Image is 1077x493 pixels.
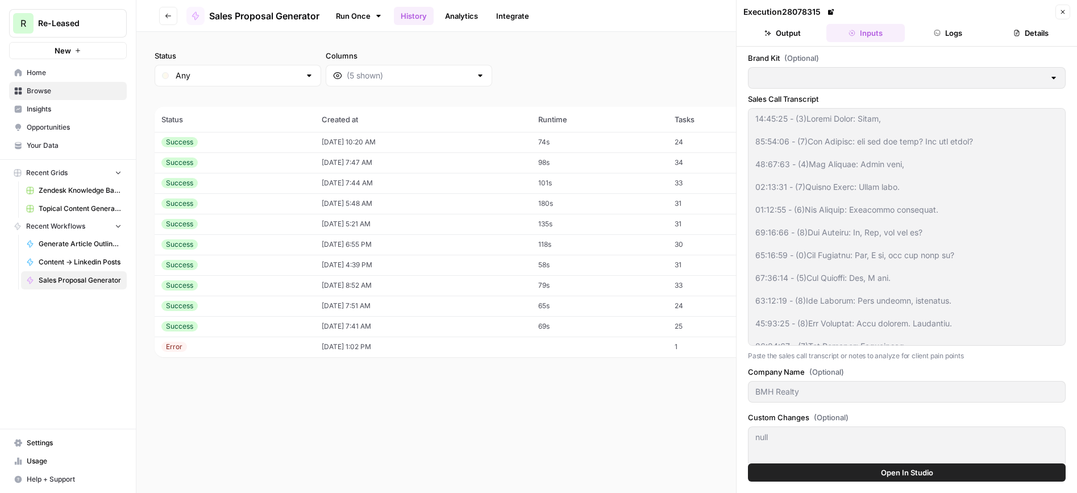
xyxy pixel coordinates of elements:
[20,16,26,30] span: R
[161,260,198,270] div: Success
[668,132,775,152] td: 24
[826,24,905,42] button: Inputs
[21,200,127,218] a: Topical Content Generation Grid
[531,107,668,132] th: Runtime
[161,178,198,188] div: Success
[161,198,198,209] div: Success
[21,181,127,200] a: Zendesk Knowledge Base Update
[531,173,668,193] td: 101s
[315,173,531,193] td: [DATE] 7:44 AM
[315,255,531,275] td: [DATE] 4:39 PM
[531,152,668,173] td: 98s
[39,257,122,267] span: Content -> Linkedin Posts
[161,280,198,291] div: Success
[909,24,988,42] button: Logs
[748,412,1066,423] label: Custom Changes
[668,173,775,193] td: 33
[38,18,107,29] span: Re-Leased
[27,438,122,448] span: Settings
[531,296,668,316] td: 65s
[668,316,775,337] td: 25
[881,467,933,478] span: Open In Studio
[668,234,775,255] td: 30
[161,239,198,250] div: Success
[39,239,122,249] span: Generate Article Outline + Deep Research
[9,100,127,118] a: Insights
[748,463,1066,482] button: Open In Studio
[531,234,668,255] td: 118s
[315,337,531,357] td: [DATE] 1:02 PM
[814,412,849,423] span: (Optional)
[809,366,844,378] span: (Optional)
[668,107,775,132] th: Tasks
[27,456,122,466] span: Usage
[748,52,1066,64] label: Brand Kit
[155,86,1059,107] span: (11 records)
[531,193,668,214] td: 180s
[315,107,531,132] th: Created at
[27,86,122,96] span: Browse
[39,185,122,196] span: Zendesk Knowledge Base Update
[668,296,775,316] td: 24
[9,470,127,488] button: Help + Support
[155,107,315,132] th: Status
[161,158,198,168] div: Success
[27,122,122,132] span: Opportunities
[27,104,122,114] span: Insights
[9,218,127,235] button: Recent Workflows
[315,275,531,296] td: [DATE] 8:52 AM
[315,193,531,214] td: [DATE] 5:48 AM
[743,6,837,18] div: Execution 28078315
[531,132,668,152] td: 74s
[668,275,775,296] td: 33
[161,219,198,229] div: Success
[9,82,127,100] a: Browse
[531,275,668,296] td: 79s
[21,271,127,289] a: Sales Proposal Generator
[394,7,434,25] a: History
[315,152,531,173] td: [DATE] 7:47 AM
[531,255,668,275] td: 58s
[9,164,127,181] button: Recent Grids
[315,214,531,234] td: [DATE] 5:21 AM
[743,24,822,42] button: Output
[438,7,485,25] a: Analytics
[9,9,127,38] button: Workspace: Re-Leased
[39,204,122,214] span: Topical Content Generation Grid
[161,342,187,352] div: Error
[315,234,531,255] td: [DATE] 6:55 PM
[27,140,122,151] span: Your Data
[668,214,775,234] td: 31
[21,235,127,253] a: Generate Article Outline + Deep Research
[26,221,85,231] span: Recent Workflows
[27,474,122,484] span: Help + Support
[161,301,198,311] div: Success
[39,275,122,285] span: Sales Proposal Generator
[668,152,775,173] td: 34
[21,253,127,271] a: Content -> Linkedin Posts
[992,24,1070,42] button: Details
[9,434,127,452] a: Settings
[27,68,122,78] span: Home
[347,70,471,81] input: (5 shown)
[668,255,775,275] td: 31
[161,321,198,332] div: Success
[326,50,492,61] label: Columns
[26,168,68,178] span: Recent Grids
[186,7,319,25] a: Sales Proposal Generator
[9,452,127,470] a: Usage
[328,6,389,26] a: Run Once
[55,45,71,56] span: New
[668,193,775,214] td: 31
[9,64,127,82] a: Home
[748,350,1066,362] p: Paste the sales call transcript or notes to analyze for client pain points
[531,316,668,337] td: 69s
[748,366,1066,378] label: Company Name
[9,118,127,136] a: Opportunities
[315,316,531,337] td: [DATE] 7:41 AM
[668,337,775,357] td: 1
[755,432,1058,443] textarea: null
[748,93,1066,105] label: Sales Call Transcript
[161,137,198,147] div: Success
[155,50,321,61] label: Status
